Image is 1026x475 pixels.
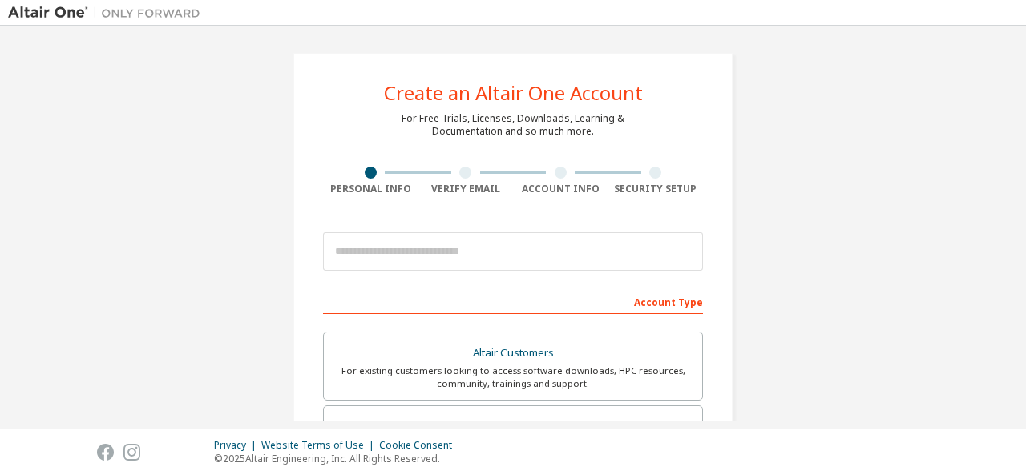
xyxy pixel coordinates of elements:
[379,439,462,452] div: Cookie Consent
[418,183,514,195] div: Verify Email
[333,416,693,438] div: Students
[97,444,114,461] img: facebook.svg
[214,439,261,452] div: Privacy
[608,183,704,195] div: Security Setup
[513,183,608,195] div: Account Info
[323,288,703,314] div: Account Type
[8,5,208,21] img: Altair One
[123,444,140,461] img: instagram.svg
[384,83,643,103] div: Create an Altair One Account
[214,452,462,465] p: © 2025 Altair Engineering, Inc. All Rights Reserved.
[323,183,418,195] div: Personal Info
[333,342,693,364] div: Altair Customers
[261,439,379,452] div: Website Terms of Use
[333,364,693,390] div: For existing customers looking to access software downloads, HPC resources, community, trainings ...
[402,112,624,138] div: For Free Trials, Licenses, Downloads, Learning & Documentation and so much more.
